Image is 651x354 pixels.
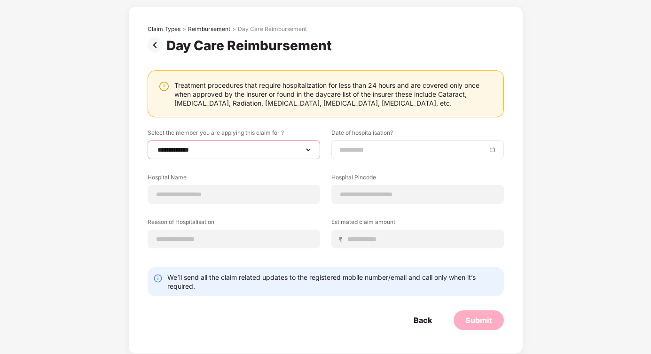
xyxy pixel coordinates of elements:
[339,235,346,244] span: ₹
[167,273,498,291] div: We’ll send all the claim related updates to the registered mobile number/email and call only when...
[232,25,236,33] div: >
[148,173,320,185] label: Hospital Name
[331,173,504,185] label: Hospital Pincode
[465,315,492,325] div: Submit
[331,129,504,140] label: Date of hospitalisation?
[158,81,170,92] img: svg+xml;base64,PHN2ZyBpZD0iV2FybmluZ18tXzI0eDI0IiBkYXRhLW5hbWU9Ildhcm5pbmcgLSAyNHgyNCIgeG1sbnM9Im...
[182,25,186,33] div: >
[331,218,504,230] label: Estimated claim amount
[148,25,180,33] div: Claim Types
[238,25,307,33] div: Day Care Reimbursement
[148,38,166,53] img: svg+xml;base64,PHN2ZyBpZD0iUHJldi0zMngzMiIgeG1sbnM9Imh0dHA6Ly93d3cudzMub3JnLzIwMDAvc3ZnIiB3aWR0aD...
[414,315,432,325] div: Back
[148,129,320,140] label: Select the member you are applying this claim for ?
[188,25,230,33] div: Reimbursement
[174,81,494,108] div: Treatment procedures that require hospitalization for less than 24 hours and are covered only onc...
[153,274,163,283] img: svg+xml;base64,PHN2ZyBpZD0iSW5mby0yMHgyMCIgeG1sbnM9Imh0dHA6Ly93d3cudzMub3JnLzIwMDAvc3ZnIiB3aWR0aD...
[166,38,336,54] div: Day Care Reimbursement
[148,218,320,230] label: Reason of Hospitalisation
